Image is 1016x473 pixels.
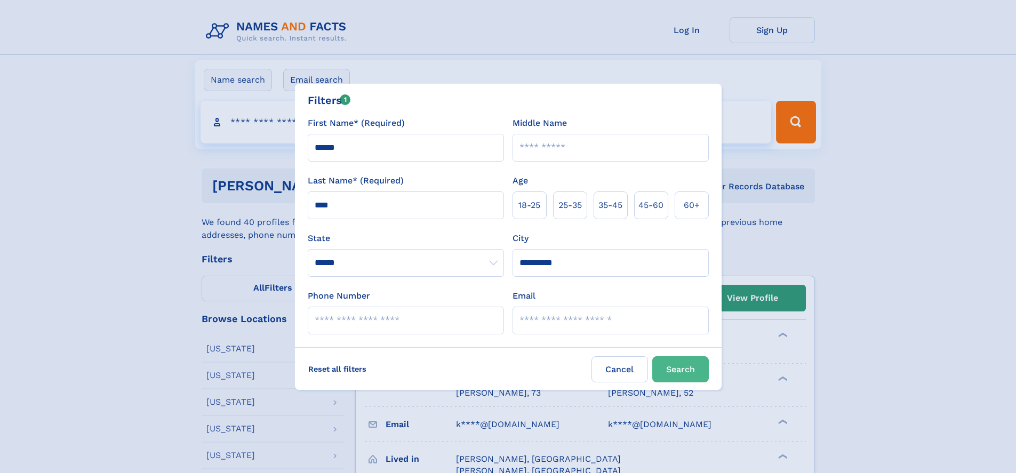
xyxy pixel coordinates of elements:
[308,290,370,302] label: Phone Number
[684,199,700,212] span: 60+
[598,199,622,212] span: 35‑45
[518,199,540,212] span: 18‑25
[513,232,529,245] label: City
[638,199,663,212] span: 45‑60
[308,174,404,187] label: Last Name* (Required)
[652,356,709,382] button: Search
[591,356,648,382] label: Cancel
[513,174,528,187] label: Age
[308,117,405,130] label: First Name* (Required)
[558,199,582,212] span: 25‑35
[513,117,567,130] label: Middle Name
[513,290,535,302] label: Email
[308,92,351,108] div: Filters
[301,356,373,382] label: Reset all filters
[308,232,504,245] label: State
